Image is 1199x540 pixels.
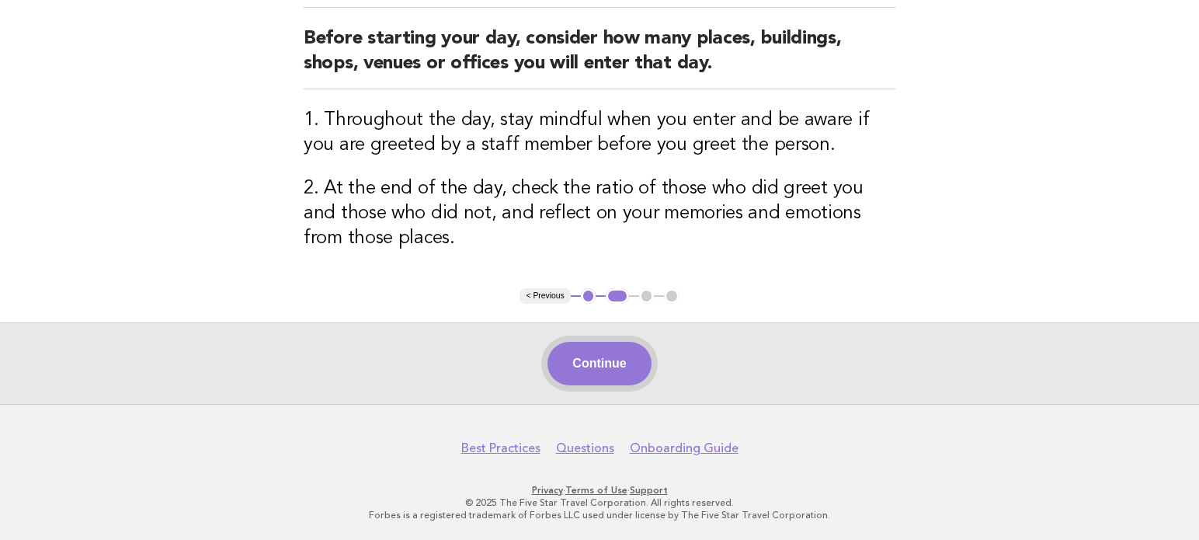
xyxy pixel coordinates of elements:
button: 2 [606,288,628,304]
a: Onboarding Guide [630,441,739,456]
a: Support [630,485,668,496]
a: Terms of Use [565,485,627,496]
h3: 1. Throughout the day, stay mindful when you enter and be aware if you are greeted by a staff mem... [304,108,895,158]
h3: 2. At the end of the day, check the ratio of those who did greet you and those who did not, and r... [304,176,895,251]
button: Continue [547,342,651,385]
button: 1 [581,288,596,304]
p: · · [124,484,1075,496]
a: Best Practices [461,441,540,456]
a: Questions [556,441,614,456]
a: Privacy [532,485,563,496]
button: < Previous [520,288,570,304]
h2: Before starting your day, consider how many places, buildings, shops, venues or offices you will ... [304,26,895,89]
p: © 2025 The Five Star Travel Corporation. All rights reserved. [124,496,1075,509]
p: Forbes is a registered trademark of Forbes LLC used under license by The Five Star Travel Corpora... [124,509,1075,521]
